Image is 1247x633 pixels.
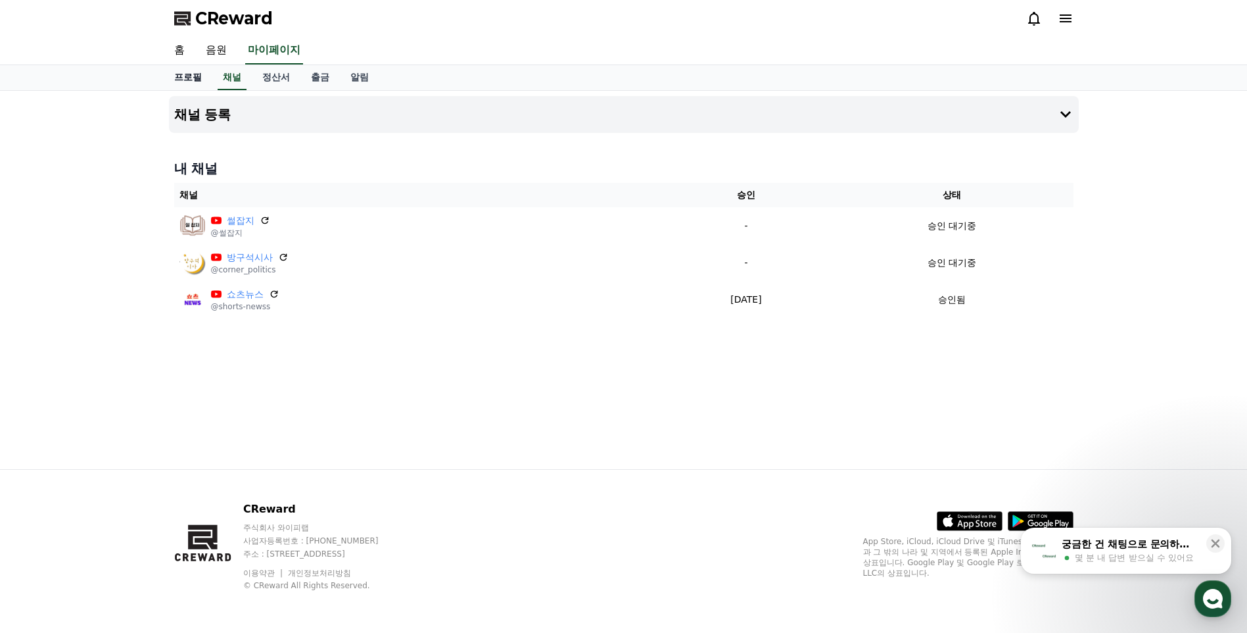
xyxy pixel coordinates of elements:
a: 방구석시사 [227,251,273,265]
span: 대화 [120,438,136,448]
p: App Store, iCloud, iCloud Drive 및 iTunes Store는 미국과 그 밖의 나라 및 지역에서 등록된 Apple Inc.의 서비스 상표입니다. Goo... [863,536,1073,578]
a: 정산서 [252,65,300,90]
a: 개인정보처리방침 [288,569,351,578]
a: 홈 [164,37,195,64]
a: 음원 [195,37,237,64]
h4: 채널 등록 [174,107,231,122]
a: 썰잡지 [227,214,254,228]
p: - [667,256,826,270]
img: 방구석시사 [179,249,206,276]
p: [DATE] [667,293,826,307]
p: CReward [243,501,404,517]
p: 승인 대기중 [928,256,976,270]
a: 출금 [300,65,340,90]
th: 채널 [174,183,661,207]
a: 채널 [218,65,247,90]
a: 이용약관 [243,569,285,578]
img: 썰잡지 [179,213,206,239]
a: 마이페이지 [245,37,303,64]
a: 쇼츠뉴스 [227,288,264,301]
a: 설정 [170,417,252,450]
p: @썰잡지 [211,228,270,238]
a: 알림 [340,65,379,90]
p: 주식회사 와이피랩 [243,522,404,533]
button: 채널 등록 [169,96,1079,133]
a: 대화 [87,417,170,450]
span: 설정 [203,437,219,447]
a: 프로필 [164,65,212,90]
span: 홈 [41,437,49,447]
a: 홈 [4,417,87,450]
p: 주소 : [STREET_ADDRESS] [243,549,404,559]
p: - [667,219,826,233]
p: @corner_politics [211,265,289,275]
h4: 내 채널 [174,159,1073,178]
p: 승인 대기중 [928,219,976,233]
th: 승인 [661,183,831,207]
img: 쇼츠뉴스 [179,286,206,313]
p: 사업자등록번호 : [PHONE_NUMBER] [243,536,404,546]
span: CReward [195,8,273,29]
th: 상태 [831,183,1073,207]
a: CReward [174,8,273,29]
p: @shorts-newss [211,301,279,312]
p: © CReward All Rights Reserved. [243,580,404,591]
p: 승인됨 [938,293,966,307]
